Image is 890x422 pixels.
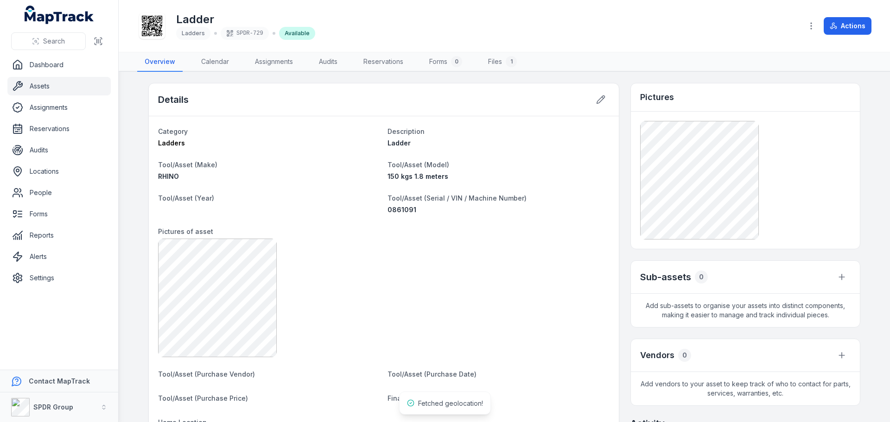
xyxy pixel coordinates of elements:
strong: Contact MapTrack [29,377,90,385]
span: Pictures of asset [158,227,213,235]
h3: Vendors [640,349,674,362]
a: Dashboard [7,56,111,74]
a: Alerts [7,247,111,266]
h2: Sub-assets [640,271,691,283]
h2: Details [158,93,189,106]
a: Forms [7,205,111,223]
a: Calendar [194,52,236,72]
span: Tool/Asset (Year) [158,194,214,202]
span: Financial (Replacement Cost) [388,394,483,402]
span: Tool/Asset (Purchase Vendor) [158,370,255,378]
div: 0 [451,56,462,67]
button: Search [11,32,86,50]
strong: SPDR Group [33,403,73,411]
a: MapTrack [25,6,94,24]
h3: Pictures [640,91,674,104]
div: 1 [506,56,517,67]
span: 0861091 [388,206,416,214]
a: Audits [311,52,345,72]
div: 0 [678,349,691,362]
span: Tool/Asset (Make) [158,161,217,169]
span: Tool/Asset (Model) [388,161,449,169]
a: Forms0 [422,52,470,72]
button: Actions [824,17,871,35]
a: People [7,183,111,202]
span: RHINO [158,172,179,180]
a: Assignments [248,52,300,72]
span: Add sub-assets to organise your assets into distinct components, making it easier to manage and t... [631,294,860,327]
span: Description [388,127,425,135]
span: Add vendors to your asset to keep track of who to contact for parts, services, warranties, etc. [631,372,860,405]
span: Fetched geolocation! [418,399,483,407]
div: 0 [695,271,708,283]
div: Available [279,27,315,40]
a: Reports [7,226,111,245]
a: Overview [137,52,183,72]
a: Settings [7,269,111,287]
a: Audits [7,141,111,159]
a: Locations [7,162,111,181]
span: Tool/Asset (Serial / VIN / Machine Number) [388,194,527,202]
span: Tool/Asset (Purchase Date) [388,370,477,378]
span: Category [158,127,188,135]
a: Files1 [481,52,524,72]
span: Tool/Asset (Purchase Price) [158,394,248,402]
span: Ladder [388,139,411,147]
a: Reservations [356,52,411,72]
a: Reservations [7,120,111,138]
span: Ladders [182,30,205,37]
span: Search [43,37,65,46]
a: Assignments [7,98,111,117]
div: SPDR-729 [221,27,269,40]
span: 150 kgs 1.8 meters [388,172,448,180]
h1: Ladder [176,12,315,27]
span: Ladders [158,139,185,147]
a: Assets [7,77,111,95]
